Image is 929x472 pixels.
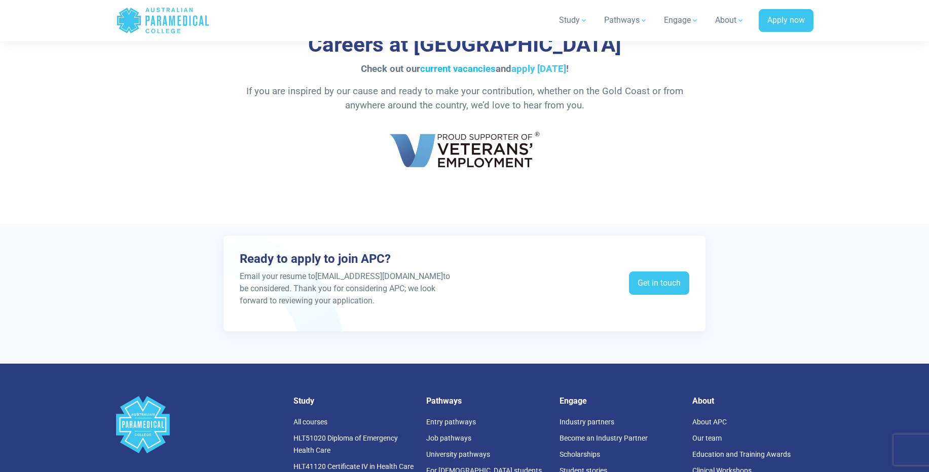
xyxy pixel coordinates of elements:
a: Australian Paramedical College [116,4,210,37]
a: University pathways [426,450,490,458]
a: Industry partners [560,418,614,426]
a: HLT51020 Diploma of Emergency Health Care [293,434,398,454]
span: Check out our and ! [361,63,569,74]
a: apply [DATE] [511,63,566,74]
h3: Ready to apply to join APC? [240,252,458,266]
a: Study [553,6,594,34]
a: Apply now [759,9,813,32]
a: Scholarships [560,450,600,458]
a: All courses [293,418,327,426]
a: HLT41120 Certificate IV in Health Care [293,462,414,470]
a: Get in touch [629,271,689,295]
a: Space [116,396,281,453]
a: About [709,6,751,34]
a: Education and Training Awards [692,450,791,458]
a: current vacancies [420,63,496,74]
h5: About [692,396,813,406]
h5: Engage [560,396,681,406]
span: If you are inspired by our cause and ready to make your contribution, whether on the Gold Coast o... [246,86,683,111]
a: Job pathways [426,434,471,442]
a: Engage [658,6,705,34]
img: Proud Supporters of Veterans' Employment Australian Paramedical College [378,121,551,179]
h3: Careers at [GEOGRAPHIC_DATA] [168,32,761,58]
a: Entry pathways [426,418,476,426]
p: Email your resume to [EMAIL_ADDRESS][DOMAIN_NAME] to be considered. Thank you for considering APC... [240,270,458,307]
a: Become an Industry Partner [560,434,648,442]
a: Pathways [598,6,654,34]
h5: Study [293,396,415,406]
a: About APC [692,418,727,426]
a: Our team [692,434,722,442]
h5: Pathways [426,396,547,406]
